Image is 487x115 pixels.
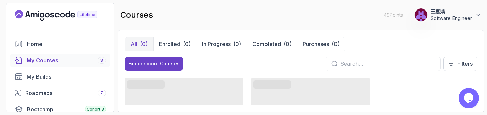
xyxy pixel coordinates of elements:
[10,86,110,100] a: roadmaps
[303,40,329,48] p: Purchases
[196,37,247,51] button: In Progress(0)
[159,40,180,48] p: Enrolled
[414,8,482,22] button: user profile image王嘉鴻Software Engineer
[233,40,241,48] div: (0)
[27,56,106,64] div: My Courses
[27,105,106,113] div: Bootcamp
[332,40,340,48] div: (0)
[128,60,180,67] div: Explore more Courses
[15,10,113,21] a: Landing page
[297,37,345,51] button: Purchases(0)
[25,89,106,97] div: Roadmaps
[443,57,477,71] button: Filters
[459,88,480,108] iframe: chat widget
[253,82,291,87] span: ‌
[120,9,153,20] h2: courses
[131,40,137,48] p: All
[127,82,165,87] span: ‌
[284,40,292,48] div: (0)
[183,40,191,48] div: (0)
[340,60,435,68] input: Search...
[431,15,472,22] p: Software Engineer
[202,40,231,48] p: In Progress
[384,12,403,18] p: 49 Points
[140,40,148,48] div: (0)
[125,57,183,71] button: Explore more Courses
[87,107,104,112] span: Cohort 3
[27,73,106,81] div: My Builds
[431,8,472,15] p: 王嘉鴻
[27,40,106,48] div: Home
[10,70,110,83] a: builds
[125,37,153,51] button: All(0)
[100,90,103,96] span: 7
[252,40,281,48] p: Completed
[153,37,196,51] button: Enrolled(0)
[10,54,110,67] a: courses
[415,8,427,21] img: user profile image
[100,58,103,63] span: 8
[457,60,473,68] p: Filters
[247,37,297,51] button: Completed(0)
[10,37,110,51] a: home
